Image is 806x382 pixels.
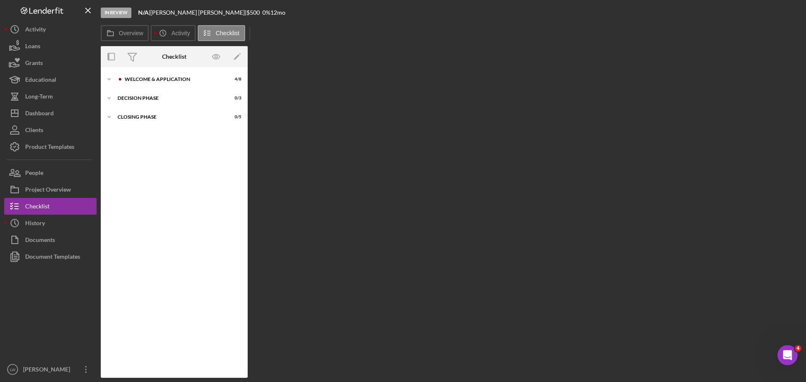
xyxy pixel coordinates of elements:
[25,231,55,250] div: Documents
[138,9,149,16] b: N/A
[21,361,76,380] div: [PERSON_NAME]
[10,367,16,372] text: LW
[151,25,195,41] button: Activity
[25,215,45,234] div: History
[4,164,97,181] button: People
[246,9,260,16] span: $500
[25,198,50,217] div: Checklist
[270,9,285,16] div: 12 mo
[101,8,131,18] div: In Review
[25,38,40,57] div: Loans
[25,181,71,200] div: Project Overview
[4,181,97,198] button: Project Overview
[25,164,43,183] div: People
[226,77,241,82] div: 4 / 8
[4,55,97,71] button: Grants
[25,21,46,40] div: Activity
[226,96,241,101] div: 0 / 3
[4,198,97,215] button: Checklist
[171,30,190,36] label: Activity
[4,122,97,138] button: Clients
[138,9,150,16] div: |
[4,361,97,378] button: LW[PERSON_NAME]
[4,138,97,155] button: Product Templates
[25,138,74,157] div: Product Templates
[4,71,97,88] button: Educational
[777,345,798,365] iframe: Intercom live chat
[4,248,97,265] button: Document Templates
[216,30,240,36] label: Checklist
[198,25,245,41] button: Checklist
[118,96,220,101] div: Decision Phase
[226,114,241,120] div: 0 / 5
[25,55,43,73] div: Grants
[4,105,97,122] button: Dashboard
[118,114,220,120] div: Closing Phase
[4,231,97,248] button: Documents
[119,30,143,36] label: Overview
[162,53,186,60] div: Checklist
[25,71,56,90] div: Educational
[795,345,801,352] span: 4
[4,88,97,105] button: Long-Term
[4,21,97,38] button: Activity
[25,88,53,107] div: Long-Term
[125,77,220,82] div: Welcome & Application
[25,105,54,124] div: Dashboard
[25,122,43,140] div: Clients
[25,248,80,267] div: Document Templates
[101,25,149,41] button: Overview
[4,38,97,55] button: Loans
[150,9,246,16] div: [PERSON_NAME] [PERSON_NAME] |
[262,9,270,16] div: 0 %
[4,215,97,231] button: History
